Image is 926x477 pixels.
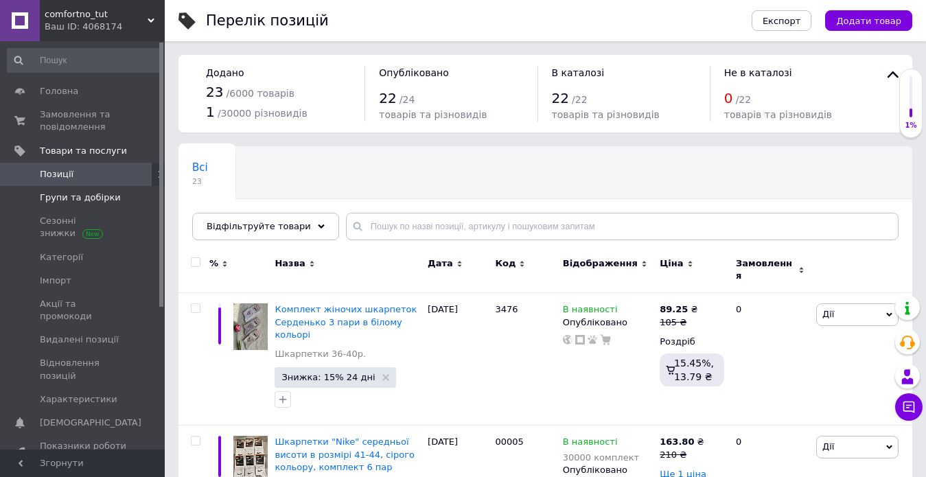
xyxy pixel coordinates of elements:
div: Опубліковано [563,464,653,476]
span: Всі [192,161,208,174]
div: 0 [728,293,813,426]
span: Імпорт [40,275,71,287]
span: / 24 [400,94,415,105]
span: 23 [192,176,208,187]
span: 22 [379,90,396,106]
span: Дата [428,257,453,270]
span: Назва [275,257,305,270]
span: Головна [40,85,78,97]
div: 1% [900,121,922,130]
span: Дії [822,441,834,452]
a: Шкарпетки "Nike" середньої висоти в розмірі 41-44, сірого кольору, комплект 6 пар [275,437,414,472]
span: Код [495,257,516,270]
span: / 22 [572,94,588,105]
span: Не в каталозі [724,67,792,78]
div: ₴ [660,303,697,316]
span: 1 [206,104,215,120]
span: товарів та різновидів [724,109,832,120]
span: В каталозі [552,67,605,78]
span: Опубліковано [379,67,449,78]
span: Ціна [660,257,683,270]
button: Чат з покупцем [895,393,923,421]
span: Відображення [563,257,638,270]
span: Товари та послуги [40,145,127,157]
div: [DATE] [424,293,491,426]
span: Групи та добірки [40,191,121,204]
span: [DEMOGRAPHIC_DATA] [40,417,141,429]
span: Видалені позиції [40,334,119,346]
span: Показники роботи компанії [40,440,127,465]
input: Пошук по назві позиції, артикулу і пошуковим запитам [346,213,899,240]
button: Експорт [752,10,812,31]
span: Відфільтруйте товари [207,221,311,231]
span: товарів та різновидів [552,109,660,120]
span: Замовлення та повідомлення [40,108,127,133]
span: 22 [552,90,569,106]
span: Дії [822,309,834,319]
span: Додати товар [836,16,901,26]
span: Експорт [763,16,801,26]
span: В наявності [563,304,618,318]
span: товарів та різновидів [379,109,487,120]
div: 210 ₴ [660,449,704,461]
span: Додано [206,67,244,78]
span: / 22 [736,94,752,105]
span: Замовлення [736,257,795,282]
div: Роздріб [660,336,724,348]
span: / 30000 різновидів [218,108,308,119]
span: В наявності [563,437,618,451]
span: / 6000 товарів [227,88,294,99]
b: 163.80 [660,437,694,447]
span: comfortno_tut [45,8,148,21]
span: 00005 [495,437,523,447]
b: 89.25 [660,304,688,314]
span: Знижка: 15% 24 дні [281,373,375,382]
span: Акції та промокоди [40,298,127,323]
span: % [209,257,218,270]
span: Характеристики [40,393,117,406]
span: 3476 [495,304,518,314]
div: Перелік позицій [206,14,329,28]
div: 105 ₴ [660,316,697,329]
span: 0 [724,90,733,106]
button: Додати товар [825,10,912,31]
div: ₴ [660,436,704,448]
div: Опубліковано [563,316,653,329]
div: Ваш ID: 4068174 [45,21,165,33]
div: 30000 комплект [563,452,639,463]
img: Комплект женских носков Серденько 3 пары в белом цвете [233,303,268,349]
span: 23 [206,84,223,100]
span: 15.45%, 13.79 ₴ [674,358,714,382]
a: Шкарпетки 36-40р. [275,348,366,360]
input: Пошук [7,48,162,73]
span: Відновлення позицій [40,357,127,382]
span: Категорії [40,251,83,264]
span: Сезонні знижки [40,215,127,240]
a: Комплект жіночих шкарпеток Серденько 3 пари в білому кольорі [275,304,417,339]
span: Позиції [40,168,73,181]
